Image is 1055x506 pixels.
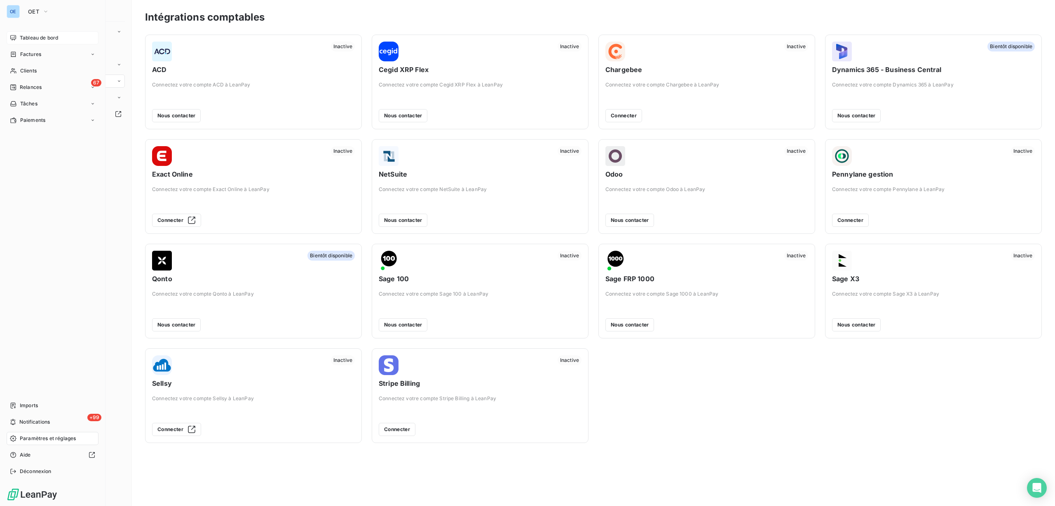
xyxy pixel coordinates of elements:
span: Inactive [558,146,581,156]
span: Tâches [20,100,38,107]
span: Qonto [152,274,355,284]
span: Inactive [331,146,355,156]
span: Inactive [784,42,808,51]
div: Open Intercom Messenger [1027,478,1047,498]
span: Sage X3 [832,274,1035,284]
span: Clients [20,67,37,75]
img: Sage FRP 1000 logo [605,251,625,270]
div: OE [7,5,20,18]
img: Sage X3 logo [832,251,852,270]
span: Inactive [331,355,355,365]
h3: Intégrations comptables [145,10,265,25]
span: Factures [20,51,41,58]
button: Nous contacter [152,318,201,331]
span: Inactive [558,251,581,261]
span: Inactive [558,42,581,51]
img: Sage 100 logo [379,251,399,270]
span: Inactive [784,146,808,156]
button: Nous contacter [832,318,881,331]
span: Connectez votre compte Sage X3 à LeanPay [832,290,1035,298]
span: Dynamics 365 - Business Central [832,65,1035,75]
button: Nous contacter [379,214,427,227]
span: Relances [20,84,42,91]
span: Connectez votre compte Exact Online à LeanPay [152,186,355,193]
img: Odoo logo [605,146,625,166]
button: Connecter [832,214,869,227]
span: Inactive [558,355,581,365]
span: Inactive [1011,251,1035,261]
span: Connectez votre compte Sage 100 à LeanPay [379,290,581,298]
span: Aide [20,451,31,459]
img: Exact Online logo [152,146,172,166]
span: Pennylane gestion [832,169,1035,179]
span: Sellsy [152,378,355,388]
span: Connectez votre compte Chargebee à LeanPay [605,81,808,89]
img: Logo LeanPay [7,488,58,501]
span: ACD [152,65,355,75]
button: Nous contacter [379,318,427,331]
span: Connectez votre compte Pennylane à LeanPay [832,186,1035,193]
img: Stripe Billing logo [379,355,399,375]
span: Stripe Billing [379,378,581,388]
img: NetSuite logo [379,146,399,166]
span: Paramètres et réglages [20,435,76,442]
span: Connectez votre compte ACD à LeanPay [152,81,355,89]
span: Cegid XRP Flex [379,65,581,75]
span: Imports [20,402,38,409]
img: Cegid XRP Flex logo [379,42,399,61]
img: Chargebee logo [605,42,625,61]
img: Sellsy logo [152,355,172,375]
span: Bientôt disponible [987,42,1035,51]
button: Nous contacter [605,318,654,331]
span: Connectez votre compte Stripe Billing à LeanPay [379,395,581,402]
span: Connectez votre compte Odoo à LeanPay [605,186,808,193]
span: Bientôt disponible [307,251,355,261]
span: Inactive [784,251,808,261]
button: Nous contacter [832,109,881,122]
span: Inactive [331,42,355,51]
img: Qonto logo [152,251,172,270]
span: Sage FRP 1000 [605,274,808,284]
span: Paiements [20,117,45,124]
span: Connectez votre compte Sage 1000 à LeanPay [605,290,808,298]
img: Pennylane gestion logo [832,146,852,166]
span: Connectez votre compte Cegid XRP Flex à LeanPay [379,81,581,89]
button: Nous contacter [152,109,201,122]
span: Sage 100 [379,274,581,284]
span: Connectez votre compte Dynamics 365 à LeanPay [832,81,1035,89]
span: Connectez votre compte Sellsy à LeanPay [152,395,355,402]
span: Connectez votre compte Qonto à LeanPay [152,290,355,298]
button: Connecter [605,109,642,122]
span: Inactive [1011,146,1035,156]
img: ACD logo [152,42,172,61]
button: Nous contacter [379,109,427,122]
button: Connecter [152,214,201,227]
span: 67 [91,79,101,86]
span: OET [28,8,39,15]
span: Notifications [19,418,50,426]
button: Connecter [152,423,201,436]
span: Exact Online [152,169,355,179]
span: Connectez votre compte NetSuite à LeanPay [379,186,581,193]
button: Nous contacter [605,214,654,227]
img: Dynamics 365 - Business Central logo [832,42,852,61]
span: Odoo [605,169,808,179]
span: Déconnexion [20,468,52,475]
a: Aide [7,448,98,462]
span: NetSuite [379,169,581,179]
span: Tableau de bord [20,34,58,42]
button: Connecter [379,423,415,436]
span: +99 [87,414,101,421]
span: Chargebee [605,65,808,75]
